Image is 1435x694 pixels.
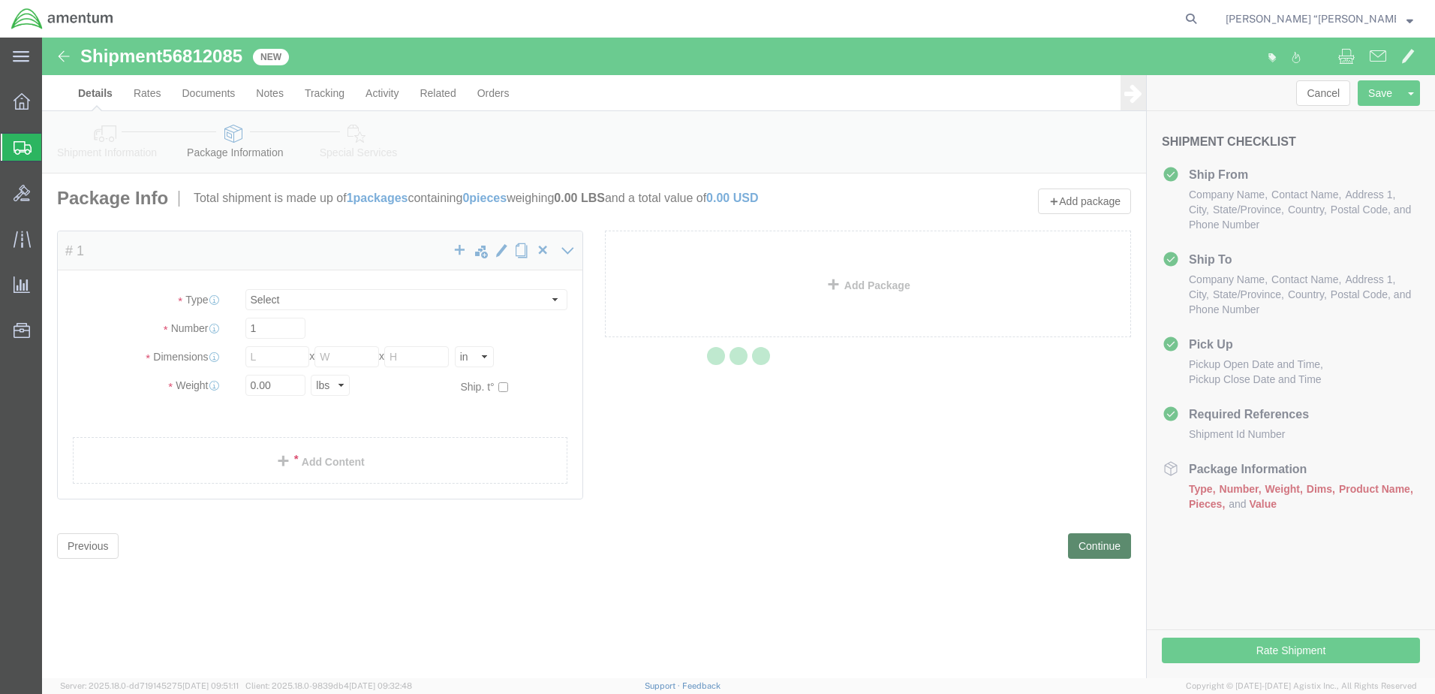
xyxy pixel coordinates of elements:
[682,681,721,690] a: Feedback
[1186,680,1417,692] span: Copyright © [DATE]-[DATE] Agistix Inc., All Rights Reserved
[1225,10,1414,28] button: [PERSON_NAME] “[PERSON_NAME]” [PERSON_NAME]
[1226,11,1396,27] span: Courtney “Levi” Rabel
[349,681,412,690] span: [DATE] 09:32:48
[60,681,239,690] span: Server: 2025.18.0-dd719145275
[182,681,239,690] span: [DATE] 09:51:11
[11,8,114,30] img: logo
[645,681,682,690] a: Support
[245,681,412,690] span: Client: 2025.18.0-9839db4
